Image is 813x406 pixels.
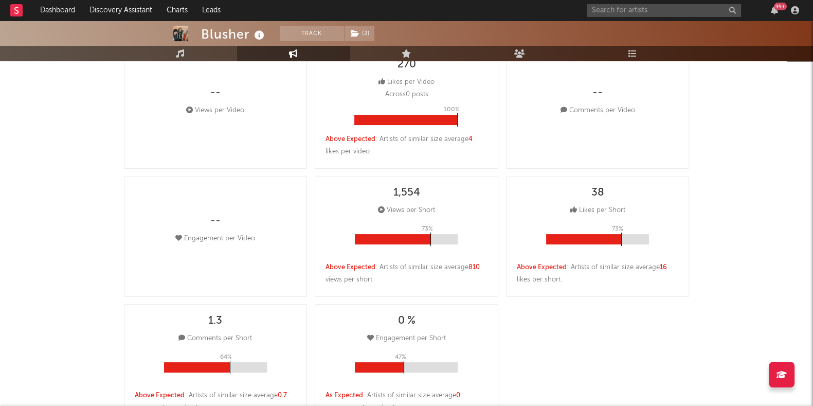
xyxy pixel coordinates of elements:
[456,392,460,399] span: 0
[344,26,375,41] span: ( 2 )
[592,87,603,99] div: --
[220,351,232,363] p: 64 %
[326,261,487,286] div: : Artists of similar size average views per short .
[397,59,415,71] div: 270
[326,392,363,399] span: As Expected
[345,26,374,41] button: (2)
[280,26,344,41] button: Track
[443,103,459,116] p: 100 %
[278,392,287,399] span: 0.7
[468,136,473,143] span: 4
[570,204,625,217] div: Likes per Short
[378,204,435,217] div: Views per Short
[517,261,679,286] div: : Artists of similar size average likes per short .
[612,223,623,235] p: 73 %
[771,6,778,14] button: 99+
[326,136,375,143] span: Above Expected
[378,76,435,89] div: Likes per Video
[175,233,255,245] div: Engagement per Video
[367,332,446,345] div: Engagement per Short
[210,215,221,227] div: --
[774,3,787,10] div: 99 +
[201,26,267,43] div: Blusher
[660,264,667,271] span: 16
[326,264,375,271] span: Above Expected
[468,264,480,271] span: 810
[398,315,415,327] div: 0 %
[591,187,604,199] div: 38
[393,187,420,199] div: 1,554
[186,104,244,117] div: Views per Video
[208,315,222,327] div: 1.3
[587,4,741,17] input: Search for artists
[326,133,487,158] div: : Artists of similar size average likes per video .
[385,89,428,101] p: Across 0 posts
[517,264,567,271] span: Above Expected
[561,104,635,117] div: Comments per Video
[210,87,221,99] div: --
[178,332,252,345] div: Comments per Short
[135,392,185,399] span: Above Expected
[394,351,406,363] p: 47 %
[421,223,432,235] p: 73 %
